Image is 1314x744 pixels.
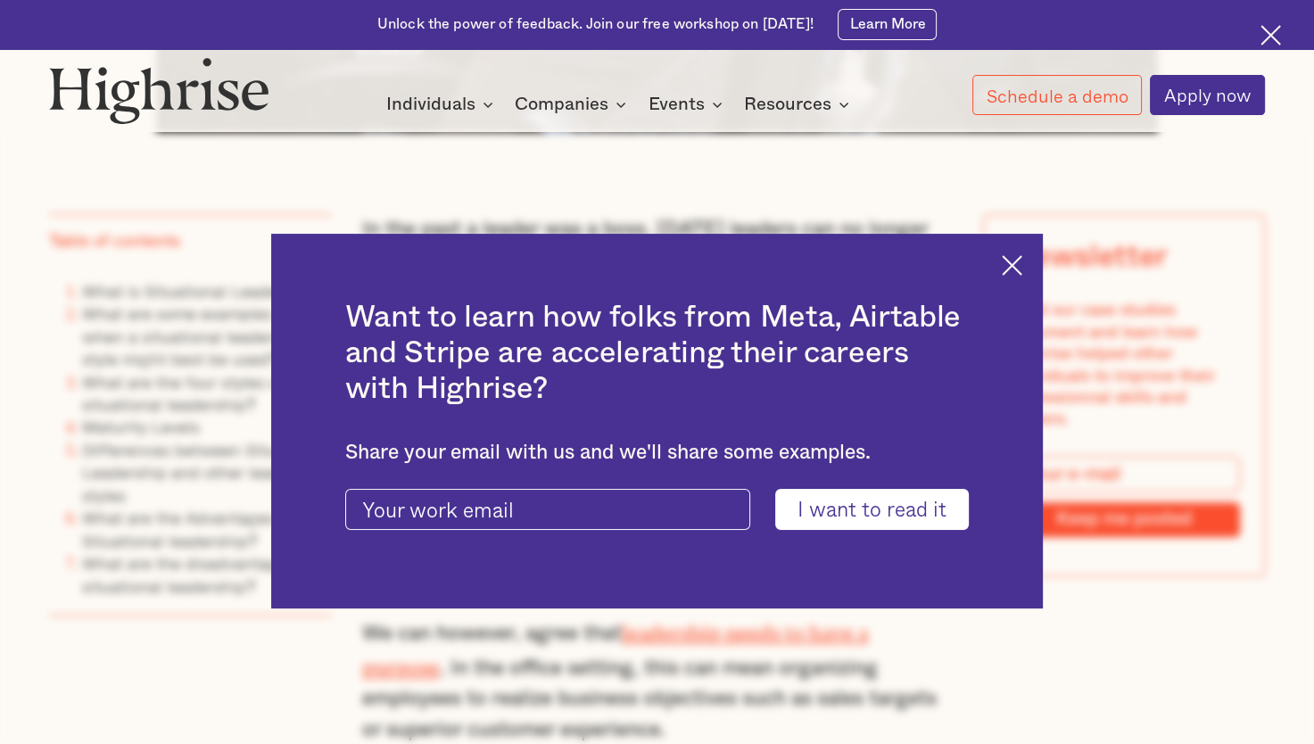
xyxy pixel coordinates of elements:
[649,94,705,115] div: Events
[345,300,970,407] h2: Want to learn how folks from Meta, Airtable and Stripe are accelerating their careers with Highrise?
[515,94,632,115] div: Companies
[744,94,831,115] div: Resources
[838,9,937,40] a: Learn More
[386,94,475,115] div: Individuals
[515,94,608,115] div: Companies
[972,75,1142,115] a: Schedule a demo
[386,94,499,115] div: Individuals
[49,57,269,123] img: Highrise logo
[649,94,728,115] div: Events
[1002,255,1022,276] img: Cross icon
[345,440,970,464] div: Share your email with us and we'll share some examples.
[744,94,855,115] div: Resources
[345,489,750,530] input: Your work email
[345,489,970,530] form: current-ascender-blog-article-modal-form
[1260,25,1281,45] img: Cross icon
[775,489,969,530] input: I want to read it
[377,15,814,35] div: Unlock the power of feedback. Join our free workshop on [DATE]!
[1150,75,1265,115] a: Apply now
